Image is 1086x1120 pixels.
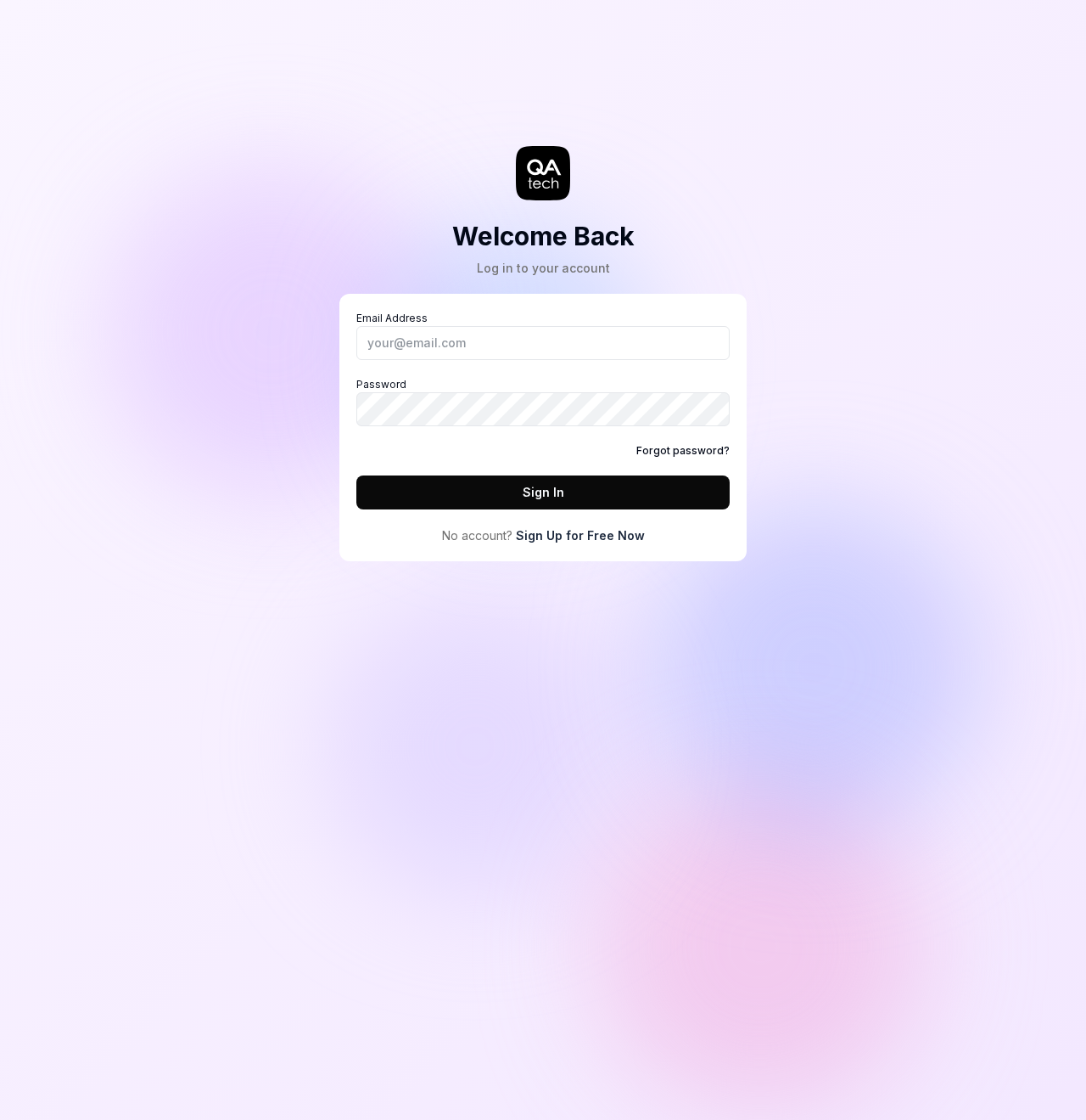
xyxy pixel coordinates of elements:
[636,443,730,459] a: Forgot password?
[356,311,730,360] label: Email Address
[356,392,730,426] input: Password
[516,526,645,544] a: Sign Up for Free Now
[356,476,730,509] button: Sign In
[356,377,730,426] label: Password
[442,526,512,544] span: No account?
[452,259,635,277] div: Log in to your account
[452,217,635,256] h2: Welcome Back
[356,326,730,360] input: Email Address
